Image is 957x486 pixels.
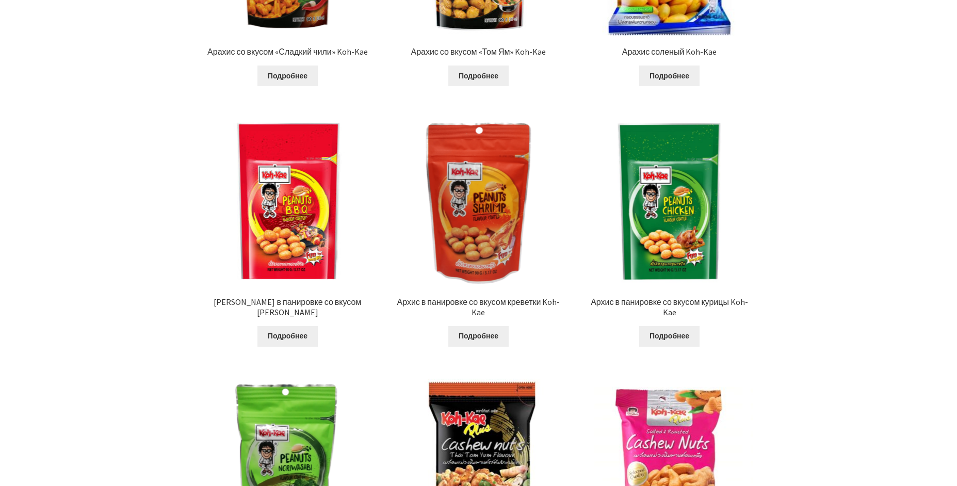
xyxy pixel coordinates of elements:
h2: Арахис со вкусом «Сладкий чили» Koh-Kae [204,47,371,57]
a: Прочитайте больше о “Арахис соленый Koh-Kae” [639,66,700,86]
a: Архис в панировке со вкусом креветки Koh-Kae [395,119,562,317]
a: Прочитайте больше о “Арахис со вкусом «Сладкий чили» Koh-Kae” [257,66,318,86]
a: Прочитайте больше о “Архис в панировке со вкусом креветки Koh-Kae” [448,326,509,347]
a: Прочитайте больше о “Архис в панировке со вкусом курицы Koh-Kae” [639,326,700,347]
h2: Арахис со вкусом «Том Ям» Koh-Kae [395,47,562,57]
h2: Архис в панировке со вкусом курицы Koh-Kae [586,297,753,317]
a: Прочитайте больше о “Арахис со вкусом «Том Ям» Koh-Kae” [448,66,509,86]
h2: Арахис соленый Koh-Kae [586,47,753,57]
h2: [PERSON_NAME] в панировке со вкусом [PERSON_NAME] [204,297,371,317]
a: Прочитайте больше о “Архис в панировке со вкусом барбекю Koh-Kae” [257,326,318,347]
h2: Архис в панировке со вкусом креветки Koh-Kae [395,297,562,317]
a: Архис в панировке со вкусом курицы Koh-Kae [586,119,753,317]
a: [PERSON_NAME] в панировке со вкусом [PERSON_NAME] [204,119,371,317]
